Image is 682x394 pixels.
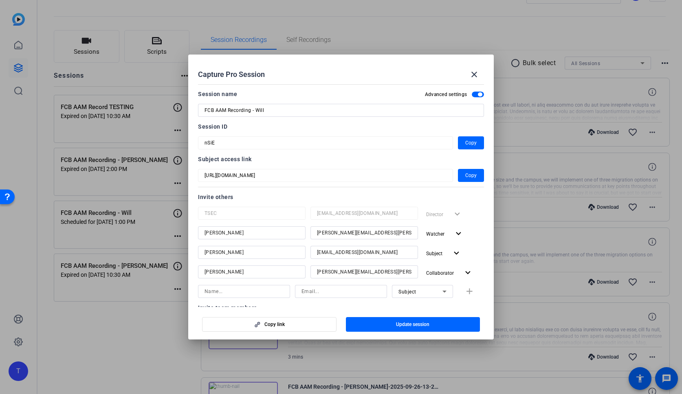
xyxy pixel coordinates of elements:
span: Subject [426,251,442,256]
div: Session ID [198,122,484,131]
button: Watcher [423,226,467,241]
div: Session name [198,89,237,99]
input: Email... [317,228,411,238]
input: Name... [205,267,299,277]
button: Collaborator [423,265,476,280]
input: Name... [205,287,284,296]
mat-icon: expand_more [451,248,462,258]
span: Copy [465,171,477,180]
span: Watcher [426,231,444,237]
span: Copy link [264,321,285,328]
input: Name... [205,208,299,218]
span: Subject [398,289,416,295]
input: Email... [301,287,381,296]
div: Subject access link [198,154,484,164]
mat-icon: expand_more [463,268,473,278]
button: Copy [458,136,484,149]
button: Update session [346,317,480,332]
input: Session OTP [205,171,447,180]
input: Name... [205,247,299,257]
button: Subject [423,246,465,260]
span: Copy [465,138,477,148]
mat-icon: expand_more [453,229,464,239]
span: Update session [396,321,429,328]
div: Capture Pro Session [198,65,484,84]
h2: Advanced settings [425,91,467,98]
input: Email... [317,267,411,277]
input: Email... [317,247,411,257]
input: Name... [205,228,299,238]
input: Enter Session Name [205,105,477,115]
span: Collaborator [426,270,454,276]
mat-icon: close [469,70,479,79]
button: Copy link [202,317,337,332]
input: Session OTP [205,138,447,148]
input: Email... [317,208,411,218]
div: Invite others [198,192,484,202]
button: Copy [458,169,484,182]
